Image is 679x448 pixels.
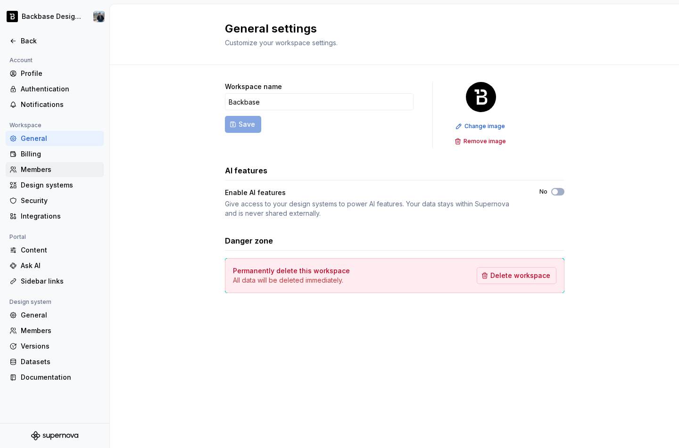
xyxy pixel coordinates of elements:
svg: Supernova Logo [31,431,78,440]
a: General [6,308,104,323]
div: Documentation [21,373,100,382]
div: Datasets [21,357,100,367]
div: Account [6,55,36,66]
div: Ask AI [21,261,100,270]
img: ef5c8306-425d-487c-96cf-06dd46f3a532.png [7,11,18,22]
div: Members [21,165,100,174]
label: Workspace name [225,82,282,91]
span: Change image [464,122,505,130]
a: Versions [6,339,104,354]
span: Customize your workspace settings. [225,39,338,47]
h4: Permanently delete this workspace [233,266,350,276]
p: All data will be deleted immediately. [233,276,350,285]
div: Billing [21,149,100,159]
img: Adam Schwarcz [93,11,105,22]
div: Design systems [21,180,100,190]
a: General [6,131,104,146]
div: Integrations [21,212,100,221]
div: General [21,310,100,320]
h3: Danger zone [225,235,273,246]
a: Ask AI [6,258,104,273]
label: No [539,188,547,195]
button: Delete workspace [477,267,556,284]
button: Backbase Design SystemAdam Schwarcz [2,6,108,27]
span: Delete workspace [490,271,550,280]
div: Content [21,245,100,255]
a: Datasets [6,354,104,369]
div: Members [21,326,100,335]
a: Notifications [6,97,104,112]
a: Profile [6,66,104,81]
a: Members [6,162,104,177]
div: Workspace [6,120,45,131]
a: Integrations [6,209,104,224]
div: Notifications [21,100,100,109]
a: Members [6,323,104,338]
div: General [21,134,100,143]
div: Back [21,36,100,46]
span: Remove image [464,138,506,145]
button: Remove image [452,135,510,148]
div: Versions [21,342,100,351]
a: Documentation [6,370,104,385]
a: Security [6,193,104,208]
div: Profile [21,69,100,78]
div: Security [21,196,100,205]
div: Sidebar links [21,277,100,286]
div: Authentication [21,84,100,94]
a: Back [6,33,104,49]
div: Portal [6,231,30,243]
div: Design system [6,296,55,308]
div: Backbase Design System [22,12,82,21]
a: Sidebar links [6,274,104,289]
a: Design systems [6,178,104,193]
h3: AI features [225,165,267,176]
a: Content [6,243,104,258]
button: Change image [453,120,509,133]
img: ef5c8306-425d-487c-96cf-06dd46f3a532.png [466,82,496,112]
a: Billing [6,147,104,162]
a: Authentication [6,81,104,97]
div: Enable AI features [225,188,522,197]
div: Give access to your design systems to power AI features. Your data stays within Supernova and is ... [225,199,522,218]
h2: General settings [225,21,553,36]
